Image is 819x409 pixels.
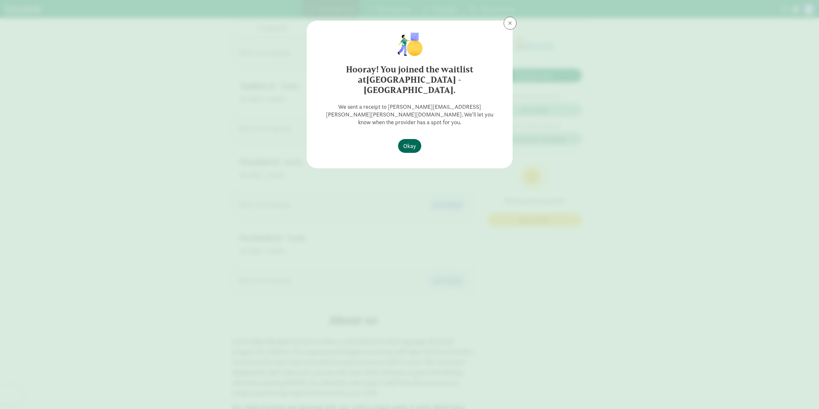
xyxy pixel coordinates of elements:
[393,31,425,57] img: illustration-child1.png
[317,103,502,126] p: We sent a receipt to [PERSON_NAME][EMAIL_ADDRESS][PERSON_NAME][PERSON_NAME][DOMAIN_NAME]. We'll l...
[403,142,416,150] span: Okay
[398,139,421,153] button: Okay
[364,74,461,95] strong: [GEOGRAPHIC_DATA] - [GEOGRAPHIC_DATA].
[320,64,500,95] h6: Hooray! You joined the waitlist at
